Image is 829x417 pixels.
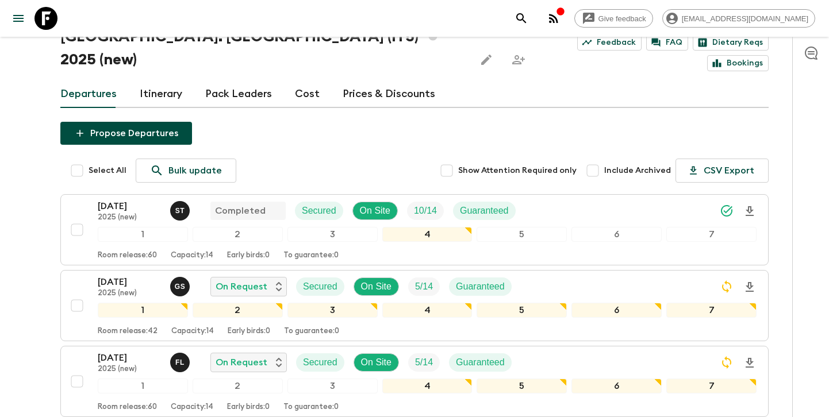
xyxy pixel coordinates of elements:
p: Capacity: 14 [171,327,214,336]
p: F L [175,358,185,367]
a: Pack Leaders [205,80,272,108]
div: 3 [287,227,378,242]
div: Secured [296,277,344,296]
p: Early birds: 0 [227,251,270,260]
div: 4 [382,303,473,318]
p: Completed [215,204,266,218]
div: On Site [354,353,399,372]
span: Select All [89,165,126,176]
a: Departures [60,80,117,108]
div: Trip Fill [408,353,440,372]
p: 2025 (new) [98,365,161,374]
div: 7 [666,303,757,318]
p: Capacity: 14 [171,403,213,412]
div: 5 [477,303,567,318]
p: Room release: 42 [98,327,158,336]
p: On Request [216,356,267,369]
p: 2025 (new) [98,289,161,298]
p: [DATE] [98,275,161,289]
button: GS [170,277,192,296]
p: 5 / 14 [415,280,433,294]
p: Capacity: 14 [171,251,213,260]
a: Cost [295,80,320,108]
a: Bookings [707,55,769,71]
div: 1 [98,379,188,393]
div: 6 [571,379,662,393]
svg: Synced Successfully [720,204,734,218]
p: Secured [303,280,337,294]
p: On Site [361,280,392,294]
svg: Download Onboarding [743,356,757,370]
button: [DATE]2025 (new)Francesco LupoOn RequestSecuredOn SiteTrip FillGuaranteed1234567Room release:60Ca... [60,346,769,417]
div: 5 [477,379,567,393]
div: [EMAIL_ADDRESS][DOMAIN_NAME] [662,9,815,28]
div: 2 [193,227,283,242]
button: search adventures [510,7,533,30]
p: Guaranteed [456,280,505,294]
a: FAQ [646,34,688,51]
span: Gianluca Savarino [170,280,192,289]
p: 5 / 14 [415,356,433,369]
div: 2 [193,303,283,318]
div: 2 [193,379,283,393]
div: 3 [287,303,378,318]
p: Room release: 60 [98,403,157,412]
div: 1 [98,303,188,318]
span: Show Attention Required only [458,165,577,176]
div: 4 [382,227,473,242]
span: [EMAIL_ADDRESS][DOMAIN_NAME] [676,14,815,23]
a: Prices & Discounts [343,80,435,108]
span: Simona Timpanaro [170,204,192,214]
button: [DATE]2025 (new)Gianluca SavarinoOn RequestSecuredOn SiteTrip FillGuaranteed1234567Room release:4... [60,270,769,341]
p: G S [175,282,186,291]
div: On Site [352,202,398,220]
p: Guaranteed [456,356,505,369]
h1: [GEOGRAPHIC_DATA]: [GEOGRAPHIC_DATA] (IT5) 2025 (new) [60,25,466,71]
div: On Site [354,277,399,296]
a: Give feedback [574,9,653,28]
svg: Sync Required - Changes detected [720,356,734,369]
button: [DATE]2025 (new)Simona TimpanaroCompletedSecuredOn SiteTrip FillGuaranteed1234567Room release:60C... [60,194,769,265]
div: 4 [382,379,473,393]
div: Secured [296,353,344,372]
button: CSV Export [676,159,769,183]
span: Francesco Lupo [170,356,192,365]
svg: Download Onboarding [743,280,757,294]
a: Feedback [577,34,642,51]
div: 1 [98,227,188,242]
div: 5 [477,227,567,242]
p: Secured [303,356,337,369]
p: 2025 (new) [98,213,161,222]
button: Edit this itinerary [475,48,498,71]
svg: Download Onboarding [743,204,757,218]
p: [DATE] [98,351,161,365]
div: Trip Fill [407,202,444,220]
button: FL [170,353,192,372]
p: Guaranteed [460,204,509,218]
p: On Site [360,204,390,218]
a: Bulk update [136,159,236,183]
a: Dietary Reqs [693,34,769,51]
p: 10 / 14 [414,204,437,218]
div: 3 [287,379,378,393]
p: Bulk update [168,164,222,177]
div: 7 [666,227,757,242]
p: Secured [302,204,336,218]
p: [DATE] [98,199,161,213]
p: To guarantee: 0 [283,403,339,412]
p: Room release: 60 [98,251,157,260]
div: Secured [295,202,343,220]
p: To guarantee: 0 [283,251,339,260]
span: Include Archived [604,165,671,176]
span: Share this itinerary [507,48,530,71]
button: Propose Departures [60,122,192,145]
p: On Site [361,356,392,369]
div: 7 [666,379,757,393]
div: 6 [571,227,662,242]
a: Itinerary [140,80,182,108]
span: Give feedback [592,14,653,23]
p: Early birds: 0 [227,403,270,412]
div: 6 [571,303,662,318]
button: menu [7,7,30,30]
svg: Sync Required - Changes detected [720,280,734,294]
